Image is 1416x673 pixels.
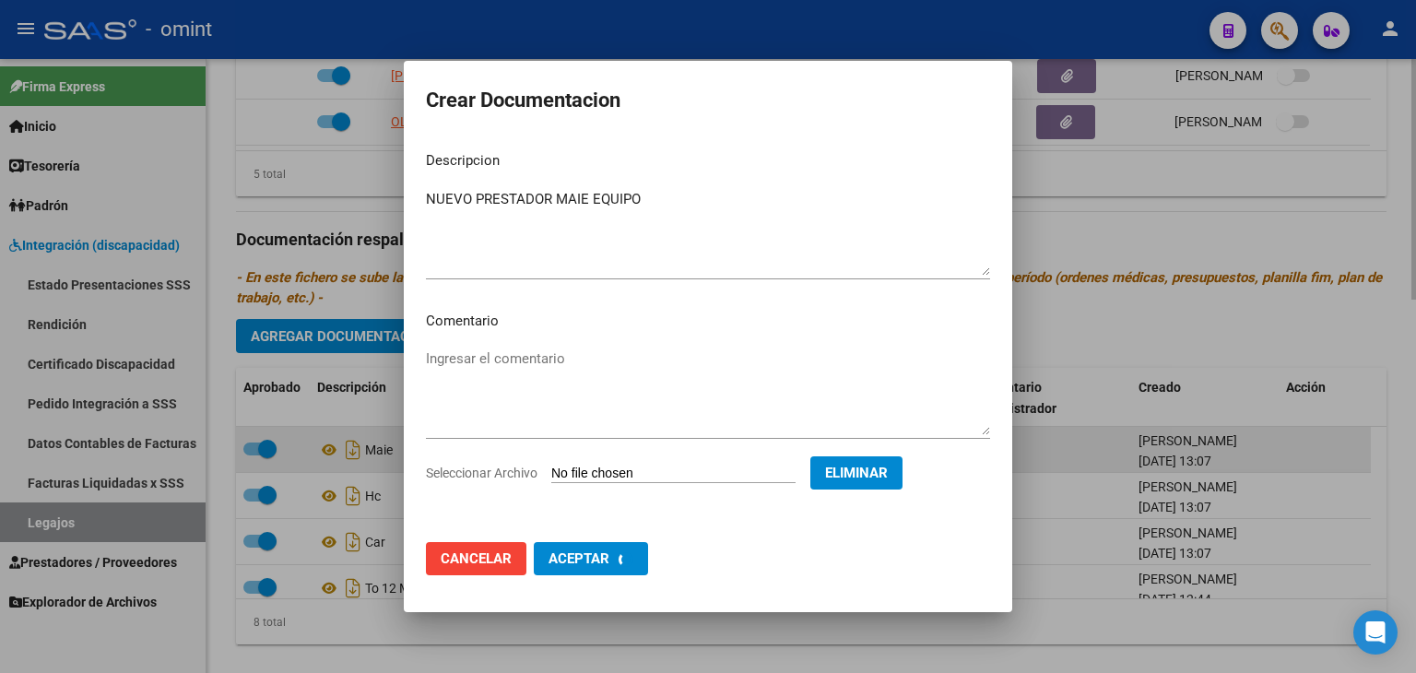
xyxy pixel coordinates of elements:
[426,542,526,575] button: Cancelar
[426,83,990,118] h2: Crear Documentacion
[825,465,888,481] span: Eliminar
[1353,610,1398,655] div: Open Intercom Messenger
[426,150,990,171] p: Descripcion
[549,550,609,567] span: Aceptar
[810,456,903,490] button: Eliminar
[441,550,512,567] span: Cancelar
[426,466,537,480] span: Seleccionar Archivo
[426,311,990,332] p: Comentario
[534,542,648,575] button: Aceptar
